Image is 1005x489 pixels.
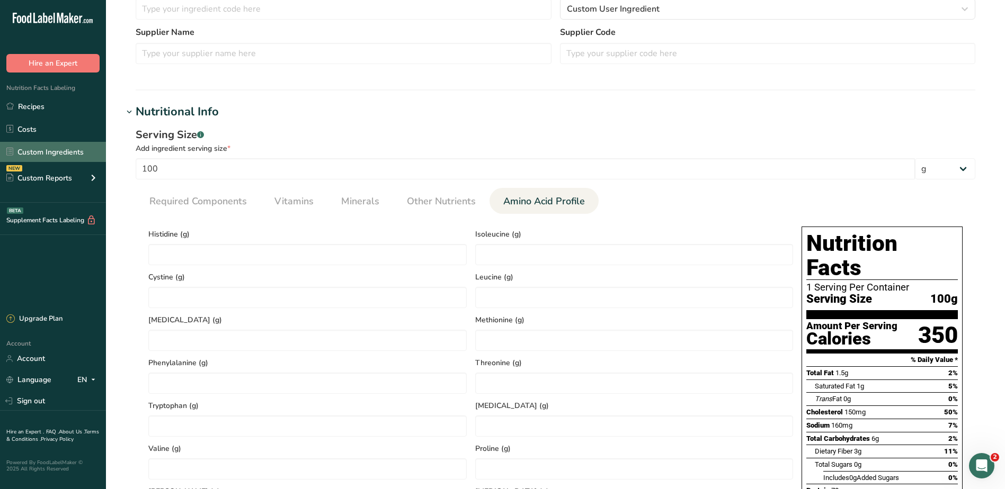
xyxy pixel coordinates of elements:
[148,400,467,411] span: Tryptophan (g)
[806,408,843,416] span: Cholesterol
[815,460,852,468] span: Total Sugars
[567,3,660,15] span: Custom User Ingredient
[6,459,100,472] div: Powered By FoodLabelMaker © 2025 All Rights Reserved
[77,374,100,386] div: EN
[46,428,59,436] a: FAQ .
[274,194,314,209] span: Vitamins
[930,293,958,306] span: 100g
[815,382,855,390] span: Saturated Fat
[806,331,897,347] div: Calories
[41,436,74,443] a: Privacy Policy
[815,447,852,455] span: Dietary Fiber
[948,460,958,468] span: 0%
[806,434,870,442] span: Total Carbohydrates
[944,408,958,416] span: 50%
[6,428,44,436] a: Hire an Expert .
[815,395,842,403] span: Fat
[6,54,100,73] button: Hire an Expert
[475,400,794,411] span: [MEDICAL_DATA] (g)
[503,194,585,209] span: Amino Acid Profile
[560,43,976,64] input: Type your supplier code here
[148,314,467,325] span: [MEDICAL_DATA] (g)
[835,369,848,377] span: 1.5g
[148,443,467,454] span: Valine (g)
[6,173,72,184] div: Custom Reports
[948,421,958,429] span: 7%
[341,194,379,209] span: Minerals
[806,293,872,306] span: Serving Size
[136,26,552,39] label: Supplier Name
[475,357,794,368] span: Threonine (g)
[948,369,958,377] span: 2%
[948,382,958,390] span: 5%
[6,314,63,324] div: Upgrade Plan
[831,421,852,429] span: 160mg
[823,474,899,482] span: Includes Added Sugars
[948,395,958,403] span: 0%
[969,453,994,478] iframe: Intercom live chat
[854,460,861,468] span: 0g
[148,229,467,240] span: Histidine (g)
[806,421,830,429] span: Sodium
[136,158,915,179] input: Type your serving size here
[806,354,958,366] section: % Daily Value *
[844,408,866,416] span: 150mg
[59,428,84,436] a: About Us .
[148,271,467,283] span: Cystine (g)
[843,395,851,403] span: 0g
[136,143,975,154] div: Add ingredient serving size
[854,447,861,455] span: 3g
[991,453,999,461] span: 2
[849,474,857,482] span: 0g
[148,357,467,368] span: Phenylalanine (g)
[136,127,975,143] div: Serving Size
[6,370,51,389] a: Language
[6,428,99,443] a: Terms & Conditions .
[944,447,958,455] span: 11%
[6,165,22,171] div: NEW
[136,103,219,121] div: Nutritional Info
[149,194,247,209] span: Required Components
[407,194,476,209] span: Other Nutrients
[918,321,958,349] div: 350
[857,382,864,390] span: 1g
[475,314,794,325] span: Methionine (g)
[475,229,794,240] span: Isoleucine (g)
[475,443,794,454] span: Proline (g)
[806,369,834,377] span: Total Fat
[560,26,976,39] label: Supplier Code
[948,434,958,442] span: 2%
[806,282,958,293] div: 1 Serving Per Container
[815,395,832,403] i: Trans
[806,231,958,280] h1: Nutrition Facts
[7,207,23,214] div: BETA
[475,271,794,283] span: Leucine (g)
[948,474,958,482] span: 0%
[871,434,879,442] span: 6g
[806,321,897,331] div: Amount Per Serving
[136,43,552,64] input: Type your supplier name here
